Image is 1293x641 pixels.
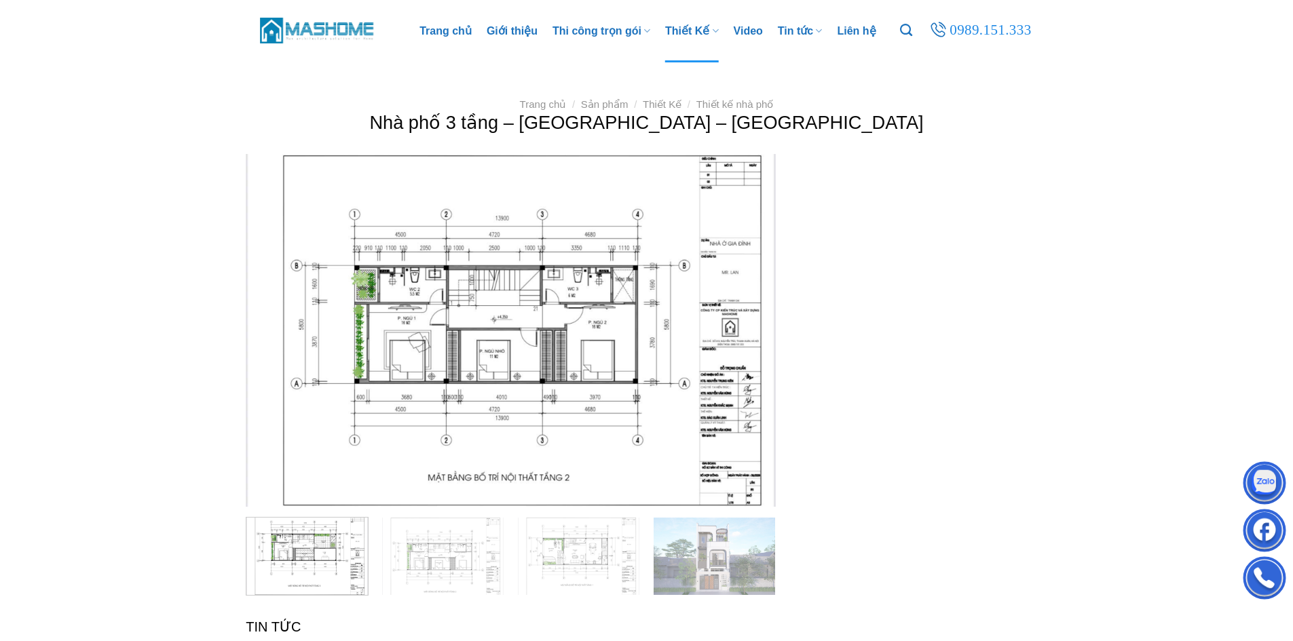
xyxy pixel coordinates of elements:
a: Thiết Kế [643,98,681,110]
a: Tìm kiếm [900,16,912,45]
span: / [572,98,575,110]
img: Nhà phố 3 tầng - Anh Sang - Hà Nội 9 [246,514,368,595]
img: Nhà phố 3 tầng - Anh Sang - Hà Nội 11 [518,518,639,598]
img: Facebook [1244,512,1285,553]
span: / [634,98,637,110]
a: Thiết kế nhà phố [696,98,774,110]
img: Nhà phố 3 tầng - Anh Sang - Hà Nội 12 [654,518,775,598]
a: 0989.151.333 [927,18,1033,43]
img: Nhà phố 3 tầng - Anh Sang - Hà Nội 10 [382,518,504,598]
h1: Nhà phố 3 tầng – [GEOGRAPHIC_DATA] – [GEOGRAPHIC_DATA] [262,111,1031,134]
img: Nhà phố 3 tầng - Anh Sang - Hà Nội 1 [246,154,775,507]
img: MasHome – Tổng Thầu Thiết Kế Và Xây Nhà Trọn Gói [260,16,375,45]
img: Phone [1244,560,1285,600]
a: Trang chủ [520,98,567,110]
span: / [688,98,690,110]
span: 0989.151.333 [950,19,1031,42]
a: Sản phẩm [581,98,629,110]
img: Zalo [1244,465,1285,505]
